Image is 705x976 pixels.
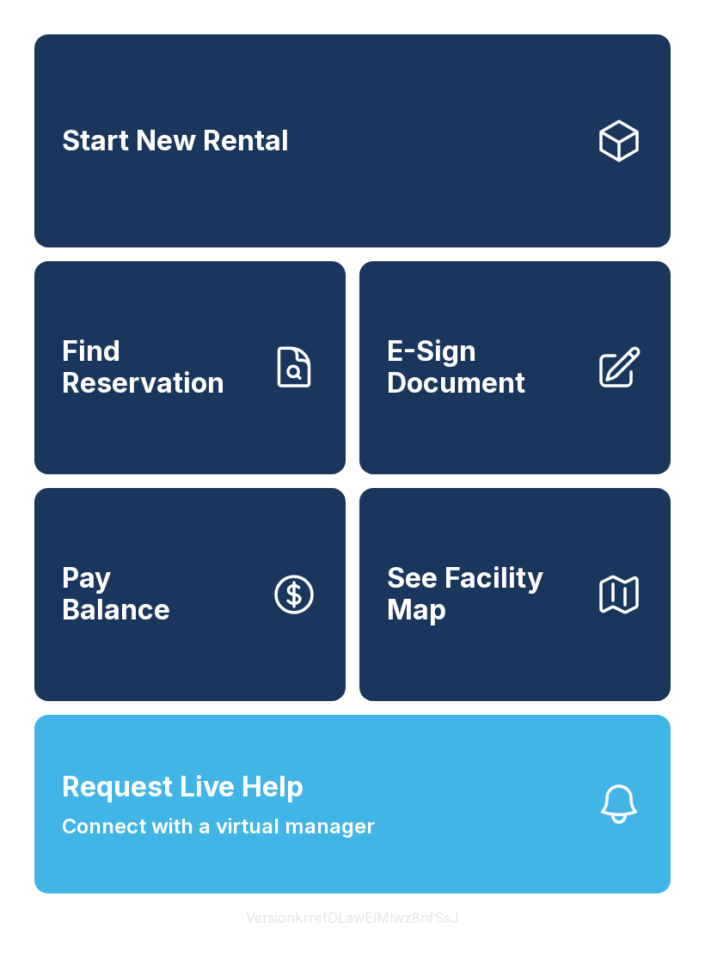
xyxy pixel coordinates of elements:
button: Request Live HelpConnect with a virtual manager [34,715,671,894]
span: Connect with a virtual manager [62,811,375,842]
span: See Facility Map [387,563,581,625]
span: Pay Balance [62,563,170,625]
button: PayBalance [34,488,346,701]
span: Request Live Help [62,766,303,808]
a: Start New Rental [34,34,671,247]
button: See Facility Map [359,488,671,701]
span: Start New Rental [62,125,289,157]
a: E-Sign Document [359,261,671,474]
span: Find Reservation [62,336,256,399]
button: VersionkrrefDLawElMlwz8nfSsJ [232,894,473,942]
a: Find Reservation [34,261,346,474]
span: E-Sign Document [387,336,581,399]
